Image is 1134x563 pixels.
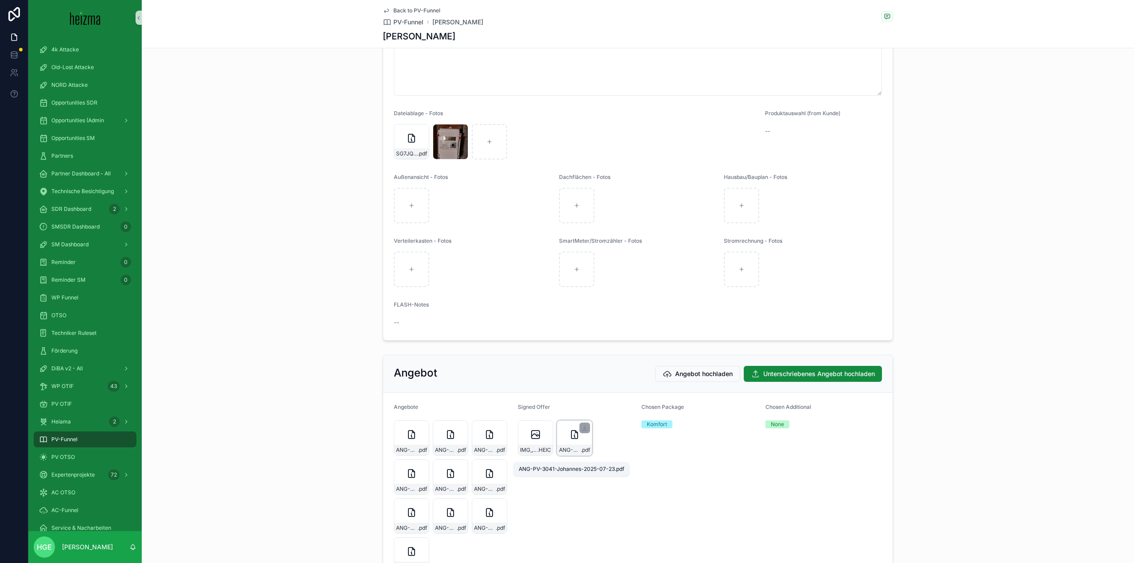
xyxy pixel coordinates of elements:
h1: [PERSON_NAME] [383,30,455,43]
span: Verteilerkasten - Fotos [394,237,451,244]
a: PV-Funnel [34,431,136,447]
span: PV OTSO [51,454,75,461]
span: ANG-PV-3041-Johannes-2025-07-23 [396,447,418,454]
span: Expertenprojekte [51,471,95,478]
div: scrollable content [28,35,142,531]
a: SM Dashboard [34,237,136,252]
span: Dateiablage - Fotos [394,110,443,116]
a: OTSO [34,307,136,323]
span: ANG-PV-3041-Johannes-2025-07-23 [435,524,457,532]
span: PV-Funnel [393,18,423,27]
span: -- [765,127,770,136]
span: Service & Nacharbeiten [51,524,111,532]
a: 4k Attacke [34,42,136,58]
span: .pdf [496,485,505,493]
a: AC-Funnel [34,502,136,518]
span: .pdf [418,447,427,454]
a: Old-Lost Attacke [34,59,136,75]
a: Heiama2 [34,414,136,430]
span: .pdf [496,524,505,532]
a: [PERSON_NAME] [432,18,483,27]
div: 72 [108,470,120,480]
a: PV OTSO [34,449,136,465]
span: Außenansicht - Fotos [394,174,448,180]
span: .pdf [457,485,466,493]
span: Hausbau/Bauplan - Fotos [724,174,787,180]
div: 0 [120,275,131,285]
span: PV-Funnel [51,436,78,443]
span: Opportunities SM [51,135,95,142]
a: Back to PV-Funnel [383,7,440,14]
span: .pdf [418,485,427,493]
span: Reminder [51,259,76,266]
span: Chosen Package [641,404,684,410]
span: ANG-PV-3041-Johannes-2025-07-23 [435,447,457,454]
span: Reminder SM [51,276,85,283]
span: SG7JQMGFSF_26475340_196 [396,150,418,157]
div: None [771,420,784,428]
a: Opportunities (Admin [34,113,136,128]
a: Partners [34,148,136,164]
div: ANG-PV-3041-Johannes-2025-07-23.pdf [519,466,624,473]
a: Reminder SM0 [34,272,136,288]
span: WP OTIF [51,383,74,390]
span: Dachflächen - Fotos [559,174,610,180]
h2: Angebot [394,366,437,380]
p: [PERSON_NAME] [62,543,113,551]
span: ANG-PV-3041-Johannes-2025-07-23 [396,485,418,493]
span: SMSDR Dashboard [51,223,100,230]
a: Opportunities SDR [34,95,136,111]
span: .pdf [496,447,505,454]
span: .pdf [418,150,427,157]
span: ANG-PV-3041-Johannes-2025-07-23 [559,447,581,454]
div: 2 [109,416,120,427]
div: Komfort [647,420,667,428]
span: Opportunities SDR [51,99,97,106]
span: IMG_4846 [520,447,537,454]
span: SDR Dashboard [51,206,91,213]
span: Produktauswahl (from Kunde) [765,110,840,116]
span: Angebote [394,404,418,410]
a: Opportunities SM [34,130,136,146]
span: .pdf [581,447,590,454]
span: Heiama [51,418,71,425]
a: WP OTIF43 [34,378,136,394]
span: Partners [51,152,73,159]
span: FLASH-Notes [394,301,429,308]
a: Expertenprojekte72 [34,467,136,483]
img: App logo [70,11,101,25]
a: Techniker Ruleset [34,325,136,341]
span: Opportunities (Admin [51,117,104,124]
a: Service & Nacharbeiten [34,520,136,536]
span: Technische Besichtigung [51,188,114,195]
span: WP Funnel [51,294,78,301]
a: AC OTSO [34,485,136,501]
span: Back to PV-Funnel [393,7,440,14]
span: ANG-PV-3041-Johannes-2025-07-23 [474,447,496,454]
span: 4k Attacke [51,46,79,53]
span: -- [394,318,399,327]
a: Partner Dashboard - All [34,166,136,182]
span: PV OTIF [51,400,72,408]
span: AC-Funnel [51,507,78,514]
span: .pdf [457,524,466,532]
span: Stromrechnung - Fotos [724,237,782,244]
a: SMSDR Dashboard0 [34,219,136,235]
span: Old-Lost Attacke [51,64,94,71]
span: AC OTSO [51,489,75,496]
span: Unterschriebenes Angebot hochladen [763,369,875,378]
div: 43 [108,381,120,392]
div: 0 [120,257,131,268]
span: .HEIC [537,447,551,454]
span: Förderung [51,347,78,354]
span: ANG-PV-3041-Johannes-2025-07-23 [396,524,418,532]
span: Signed Offer [518,404,550,410]
span: ANG-PV-3041-Johannes-2025-07-23 [474,524,496,532]
a: Förderung [34,343,136,359]
span: NORD Attacke [51,82,88,89]
span: .pdf [457,447,466,454]
a: Reminder0 [34,254,136,270]
a: PV-Funnel [383,18,423,27]
span: SmartMeter/Stromzähler - Fotos [559,237,642,244]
